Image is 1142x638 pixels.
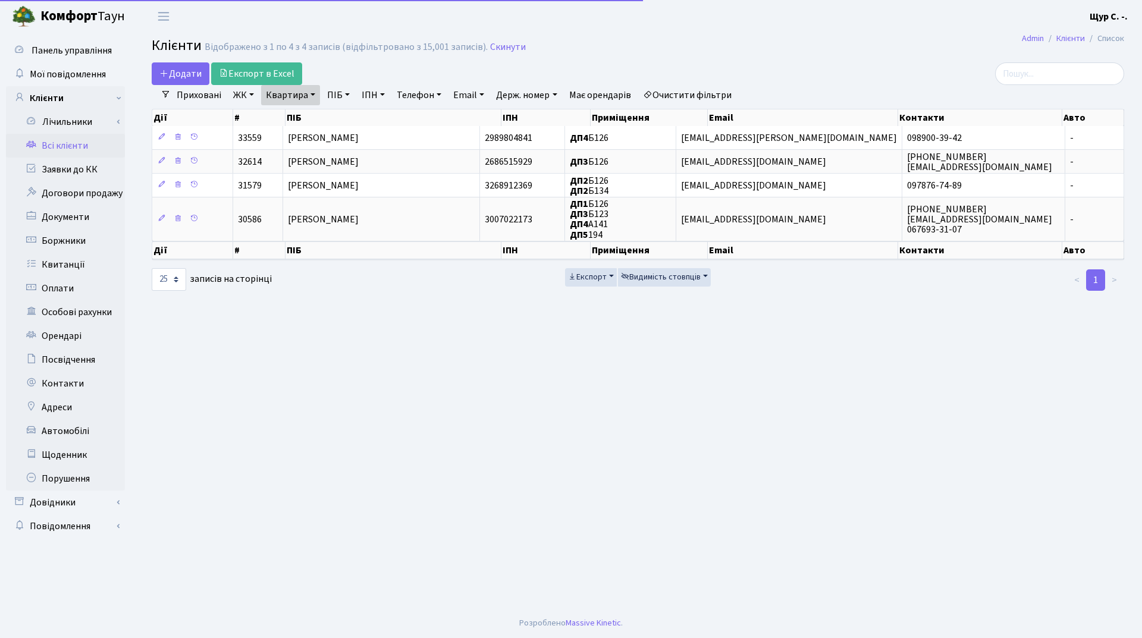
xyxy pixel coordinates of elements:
a: Контакти [6,372,125,395]
a: Приховані [172,85,226,105]
img: logo.png [12,5,36,29]
a: Квитанції [6,253,125,276]
a: Автомобілі [6,419,125,443]
a: Повідомлення [6,514,125,538]
span: 32614 [238,155,262,168]
span: Б126 [570,155,608,168]
th: Дії [152,109,233,126]
span: - [1070,155,1074,168]
span: [PHONE_NUMBER] [EMAIL_ADDRESS][DOMAIN_NAME] 067693-31-07 [907,203,1052,236]
th: Авто [1062,241,1124,259]
span: [PERSON_NAME] [288,131,359,144]
span: - [1070,213,1074,226]
a: Посвідчення [6,348,125,372]
b: Комфорт [40,7,98,26]
span: [PHONE_NUMBER] [EMAIL_ADDRESS][DOMAIN_NAME] [907,150,1052,174]
a: Має орендарів [564,85,636,105]
a: Телефон [392,85,446,105]
a: ІПН [357,85,390,105]
div: Відображено з 1 по 4 з 4 записів (відфільтровано з 15,001 записів). [205,42,488,53]
span: 33559 [238,131,262,144]
div: Розроблено . [519,617,623,630]
span: 3268912369 [485,179,532,192]
span: Клієнти [152,35,202,56]
span: Видимість стовпців [621,271,701,283]
a: Квартира [261,85,320,105]
nav: breadcrumb [1004,26,1142,51]
a: Заявки до КК [6,158,125,181]
a: Мої повідомлення [6,62,125,86]
label: записів на сторінці [152,268,272,291]
a: Клієнти [6,86,125,110]
th: Приміщення [591,109,708,126]
a: Довідники [6,491,125,514]
th: Email [708,241,898,259]
th: ІПН [501,241,591,259]
a: Щур С. -. [1090,10,1128,24]
a: Особові рахунки [6,300,125,324]
a: Очистити фільтри [638,85,736,105]
button: Експорт [565,268,617,287]
span: 2989804841 [485,131,532,144]
a: Боржники [6,229,125,253]
a: Адреси [6,395,125,419]
span: Мої повідомлення [30,68,106,81]
th: ПІБ [285,241,501,259]
a: Орендарі [6,324,125,348]
th: Приміщення [591,241,708,259]
b: ДП3 [570,208,588,221]
span: 3007022173 [485,213,532,226]
th: Дії [152,241,233,259]
input: Пошук... [995,62,1124,85]
span: [EMAIL_ADDRESS][DOMAIN_NAME] [681,213,826,226]
a: Оплати [6,276,125,300]
span: Б126 Б123 А141 194 [570,197,608,241]
span: - [1070,131,1074,144]
span: 097876-74-89 [907,179,962,192]
span: 2686515929 [485,155,532,168]
b: ДП4 [570,131,588,144]
a: Договори продажу [6,181,125,205]
a: Порушення [6,467,125,491]
span: 31579 [238,179,262,192]
span: Таун [40,7,125,27]
a: Додати [152,62,209,85]
th: Контакти [898,109,1062,126]
b: ДП5 [570,228,588,241]
span: [EMAIL_ADDRESS][DOMAIN_NAME] [681,155,826,168]
b: Щур С. -. [1090,10,1128,23]
li: Список [1085,32,1124,45]
th: Email [708,109,898,126]
span: - [1070,179,1074,192]
b: ДП4 [570,218,588,231]
a: Email [448,85,489,105]
select: записів на сторінці [152,268,186,291]
span: Експорт [568,271,607,283]
a: Admin [1022,32,1044,45]
button: Видимість стовпців [618,268,711,287]
a: 1 [1086,269,1105,291]
a: ЖК [228,85,259,105]
b: ДП2 [570,174,588,187]
b: ДП2 [570,184,588,197]
th: ІПН [501,109,591,126]
a: Експорт в Excel [211,62,302,85]
th: Контакти [898,241,1062,259]
a: Всі клієнти [6,134,125,158]
a: Клієнти [1056,32,1085,45]
button: Переключити навігацію [149,7,178,26]
a: ПІБ [322,85,354,105]
th: ПІБ [285,109,501,126]
a: Лічильники [14,110,125,134]
span: Панель управління [32,44,112,57]
th: # [233,241,285,259]
a: Документи [6,205,125,229]
a: Держ. номер [491,85,561,105]
a: Щоденник [6,443,125,467]
a: Massive Kinetic [566,617,621,629]
span: [PERSON_NAME] [288,179,359,192]
span: [EMAIL_ADDRESS][PERSON_NAME][DOMAIN_NAME] [681,131,897,144]
span: 098900-39-42 [907,131,962,144]
span: [PERSON_NAME] [288,213,359,226]
span: Б126 [570,131,608,144]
